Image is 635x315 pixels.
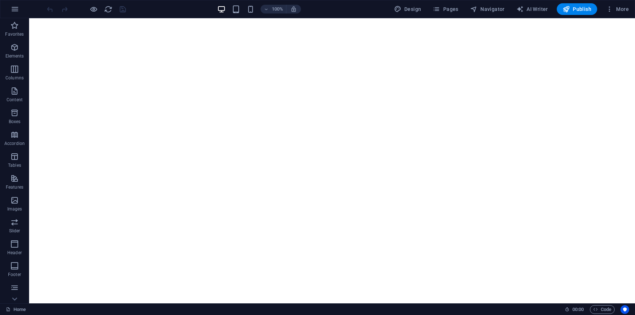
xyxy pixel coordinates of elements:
[394,5,421,13] span: Design
[7,97,23,103] p: Content
[8,272,21,277] p: Footer
[5,75,24,81] p: Columns
[5,53,24,59] p: Elements
[606,5,629,13] span: More
[261,5,286,13] button: 100%
[8,162,21,168] p: Tables
[5,31,24,37] p: Favorites
[271,5,283,13] h6: 100%
[7,250,22,256] p: Header
[7,206,22,212] p: Images
[565,305,584,314] h6: Session time
[290,6,297,12] i: On resize automatically adjust zoom level to fit chosen device.
[593,305,611,314] span: Code
[6,305,26,314] a: Click to cancel selection. Double-click to open Pages
[4,141,25,146] p: Accordion
[578,307,579,312] span: :
[470,5,505,13] span: Navigator
[8,294,21,299] p: Forms
[391,3,424,15] button: Design
[430,3,461,15] button: Pages
[433,5,458,13] span: Pages
[6,184,23,190] p: Features
[603,3,632,15] button: More
[467,3,508,15] button: Navigator
[9,119,21,125] p: Boxes
[620,305,629,314] button: Usercentrics
[9,228,20,234] p: Slider
[563,5,591,13] span: Publish
[513,3,551,15] button: AI Writer
[557,3,597,15] button: Publish
[104,5,112,13] button: reload
[590,305,615,314] button: Code
[104,5,112,13] i: Reload page
[516,5,548,13] span: AI Writer
[572,305,584,314] span: 00 00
